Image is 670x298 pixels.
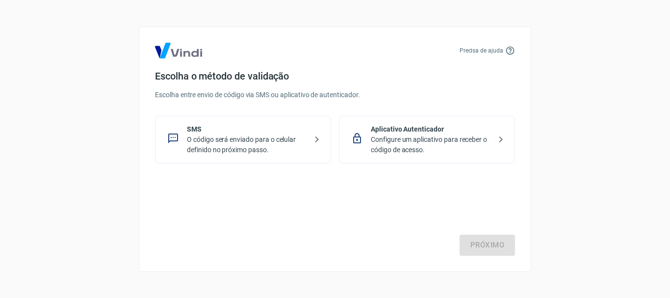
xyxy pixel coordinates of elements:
p: Precisa de ajuda [460,46,503,55]
div: Aplicativo AutenticadorConfigure um aplicativo para receber o código de acesso. [339,116,515,163]
p: Configure um aplicativo para receber o código de acesso. [371,135,491,155]
div: SMSO código será enviado para o celular definido no próximo passo. [155,116,331,163]
p: Escolha entre envio de código via SMS ou aplicativo de autenticador. [155,90,515,100]
p: O código será enviado para o celular definido no próximo passo. [187,135,307,155]
p: Aplicativo Autenticador [371,124,491,135]
h4: Escolha o método de validação [155,70,515,82]
p: SMS [187,124,307,135]
img: Logo Vind [155,43,202,58]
